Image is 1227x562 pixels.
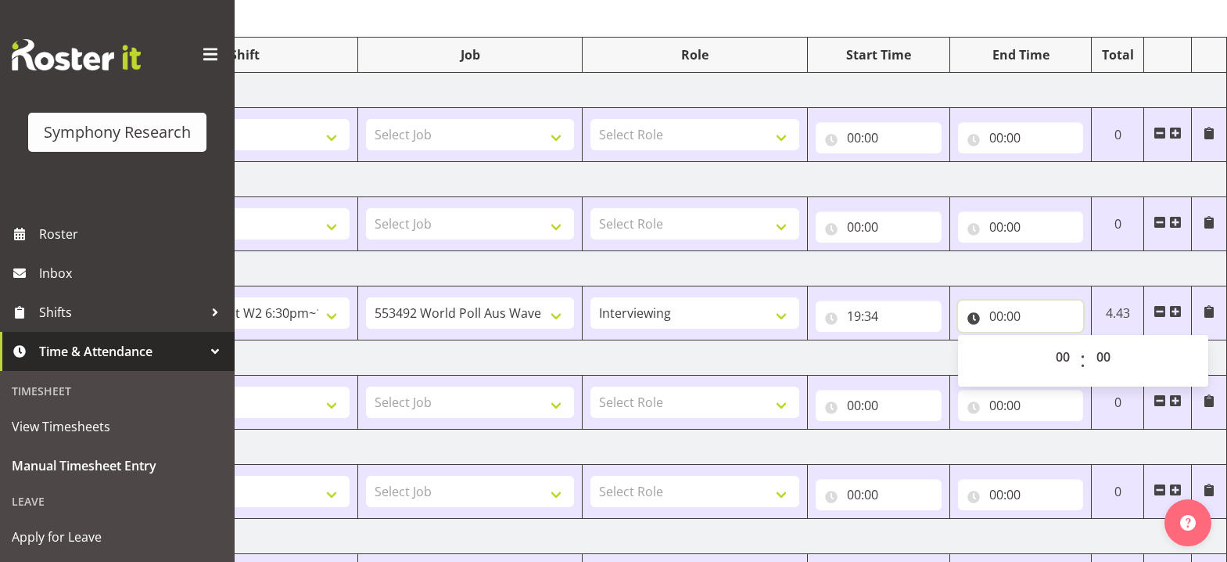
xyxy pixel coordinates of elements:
td: 0 [1092,197,1144,251]
td: [DATE] [133,162,1227,197]
div: Job [366,45,575,64]
span: Manual Timesheet Entry [12,454,223,477]
input: Click to select... [816,211,942,243]
div: Leave [4,485,231,517]
div: Start Time [816,45,942,64]
input: Click to select... [958,390,1084,421]
td: [DATE] [133,430,1227,465]
td: 0 [1092,108,1144,162]
img: help-xxl-2.png [1180,515,1196,531]
input: Click to select... [958,479,1084,510]
input: Click to select... [958,211,1084,243]
div: End Time [958,45,1084,64]
a: View Timesheets [4,407,231,446]
div: Total [1100,45,1136,64]
div: Symphony Research [44,121,191,144]
input: Click to select... [816,301,942,332]
a: Manual Timesheet Entry [4,446,231,485]
span: : [1080,341,1085,380]
img: Rosterit website logo [12,39,141,70]
span: Shifts [39,301,203,324]
td: 4.43 [1092,286,1144,340]
td: 0 [1092,376,1144,430]
span: Apply for Leave [12,525,223,549]
td: [DATE] [133,251,1227,286]
input: Click to select... [958,301,1084,332]
td: 0 [1092,465,1144,519]
input: Click to select... [816,122,942,153]
input: Click to select... [958,122,1084,153]
span: View Timesheets [12,415,223,438]
span: Roster [39,222,227,246]
span: Inbox [39,261,227,285]
td: [DATE] [133,73,1227,108]
input: Click to select... [816,390,942,421]
div: Role [590,45,799,64]
a: Apply for Leave [4,517,231,557]
div: Timesheet [4,375,231,407]
td: [DATE] [133,340,1227,376]
td: [DATE] [133,519,1227,554]
div: Shift [141,45,350,64]
span: Time & Attendance [39,340,203,363]
input: Click to select... [816,479,942,510]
